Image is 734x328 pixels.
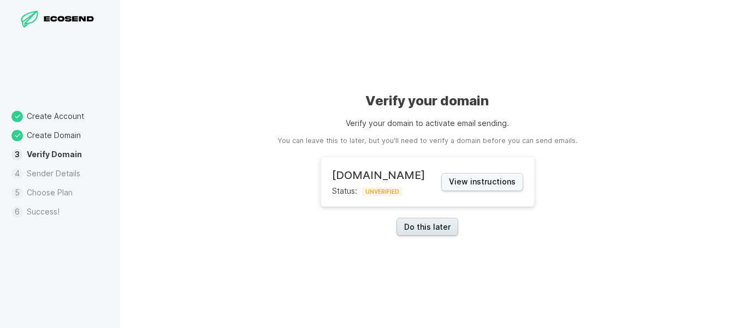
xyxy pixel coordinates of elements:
[365,92,489,110] h1: Verify your domain
[332,169,425,195] div: Status:
[277,136,577,146] aside: You can leave this to later, but you'll need to verify a domain before you can send emails.
[396,218,458,236] a: Do this later
[441,173,523,191] button: View instructions
[332,169,425,182] h2: [DOMAIN_NAME]
[346,117,509,129] p: Verify your domain to activate email sending.
[362,187,402,196] span: UNVERIFIED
